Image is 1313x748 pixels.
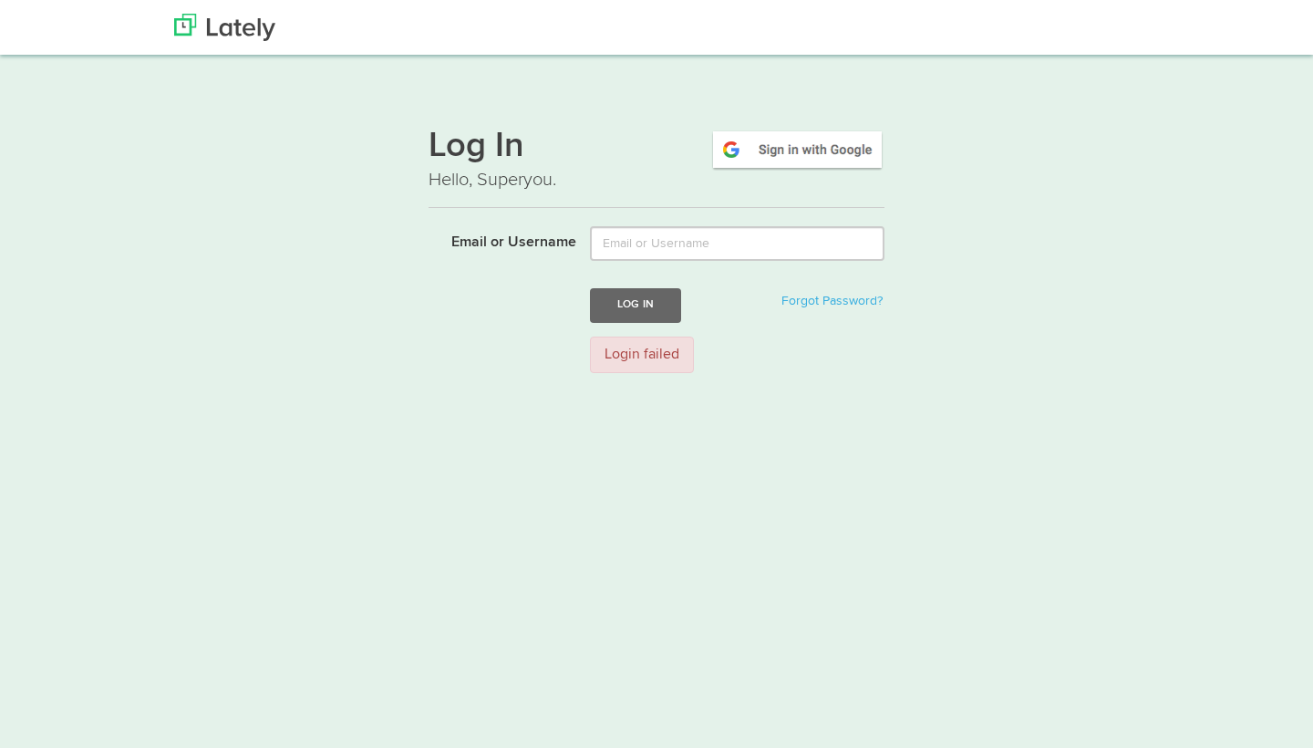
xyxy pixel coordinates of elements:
div: Login failed [590,337,694,374]
img: google-signin.png [710,129,884,171]
label: Email or Username [415,226,576,254]
h1: Log In [429,129,884,167]
button: Log In [590,288,681,322]
img: Lately [174,14,275,41]
input: Email or Username [590,226,884,261]
a: Forgot Password? [781,295,883,307]
p: Hello, Superyou. [429,167,884,193]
